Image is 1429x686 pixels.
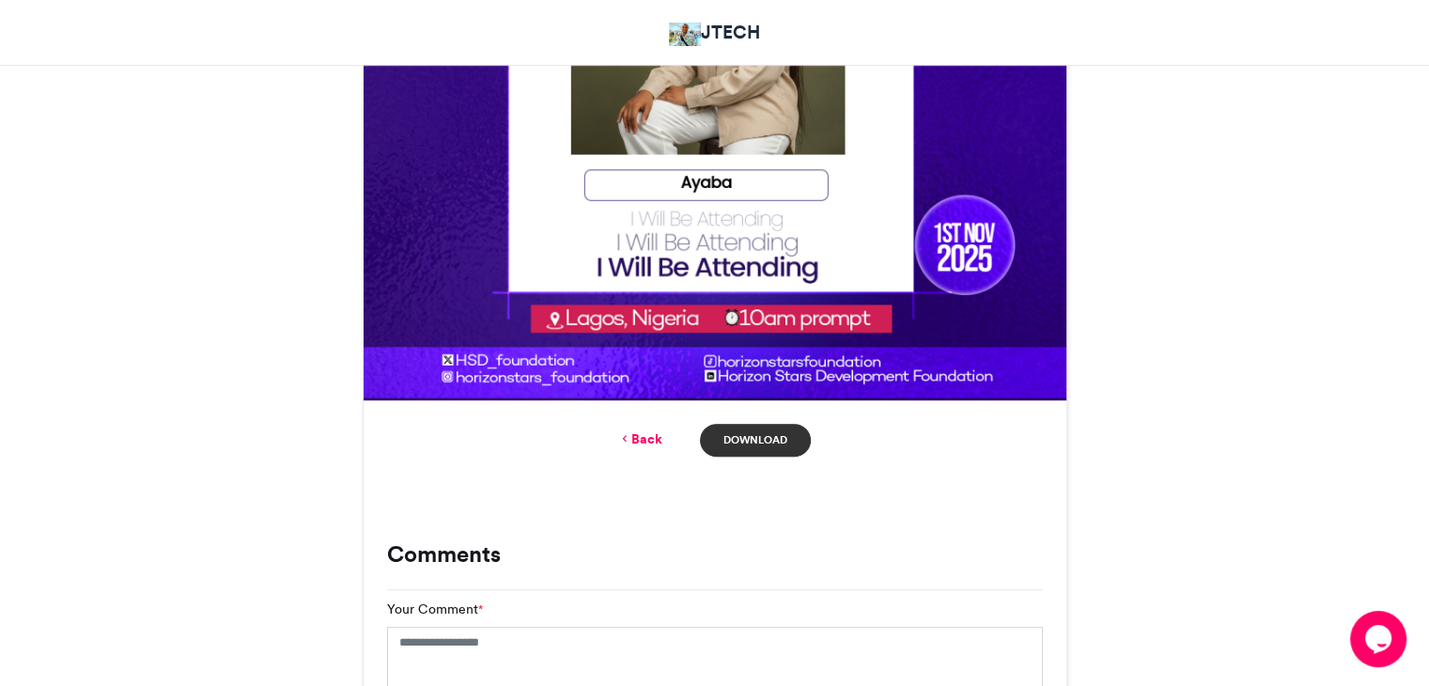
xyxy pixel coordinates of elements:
[618,429,662,449] a: Back
[669,19,761,46] a: JTECH
[1350,611,1410,667] iframe: chat widget
[669,23,702,46] img: Joshua Abam
[387,600,483,619] label: Your Comment
[700,424,810,457] a: Download
[387,543,1043,566] h3: Comments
